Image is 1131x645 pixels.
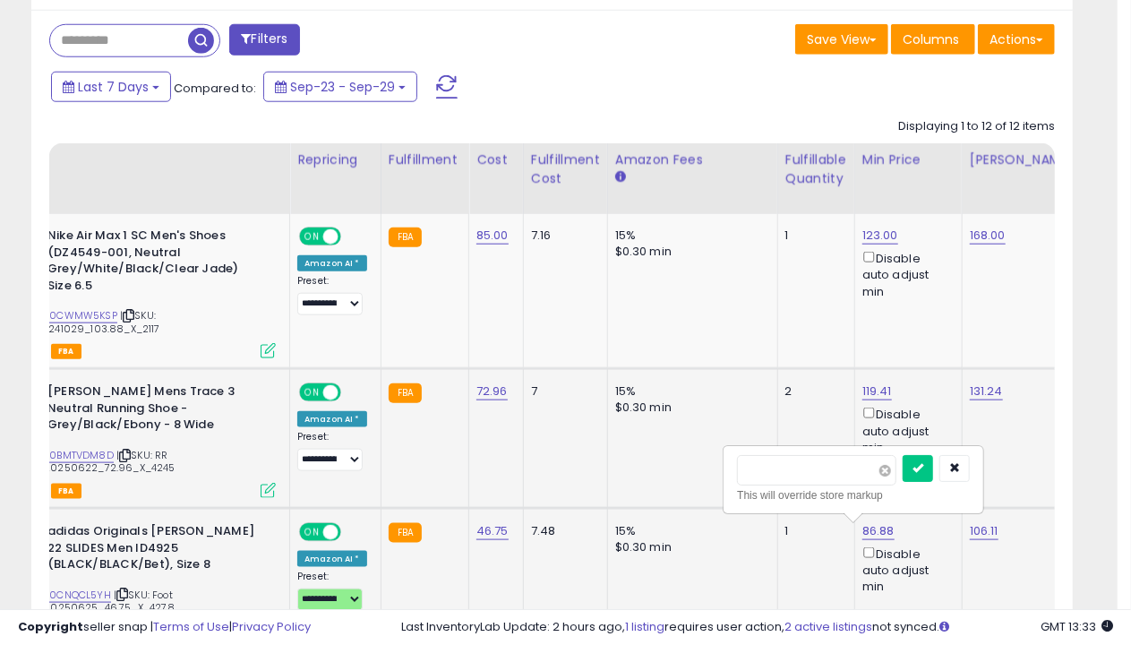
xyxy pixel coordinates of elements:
[229,24,299,56] button: Filters
[297,275,367,315] div: Preset:
[898,118,1055,135] div: Displaying 1 to 12 of 12 items
[51,72,171,102] button: Last 7 Days
[785,228,841,244] div: 1
[531,150,600,188] div: Fulfillment Cost
[174,80,256,97] span: Compared to:
[18,619,311,636] div: seller snap | |
[785,523,841,539] div: 1
[338,385,367,400] span: OFF
[3,150,282,169] div: Title
[476,522,509,540] a: 46.75
[615,523,764,539] div: 15%
[401,619,1113,636] div: Last InventoryLab Update: 2 hours ago, requires user action, not synced.
[531,523,594,539] div: 7.48
[301,229,323,245] span: ON
[862,522,895,540] a: 86.88
[862,248,948,300] div: Disable auto adjust min
[47,228,265,298] b: Nike Air Max 1 SC Men's Shoes (DZ4549-001, Neutral Grey/White/Black/Clear Jade) Size 6.5
[47,523,265,578] b: adidas Originals [PERSON_NAME] 22 SLIDES Men ID4925 (BLACK/BLACK/Bet), Size 8
[737,486,970,504] div: This will override store markup
[297,150,373,169] div: Repricing
[290,78,395,96] span: Sep-23 - Sep-29
[476,227,509,245] a: 85.00
[47,383,265,438] b: [PERSON_NAME] Mens Trace 3 Neutral Running Shoe - Grey/Black/Ebony - 8 Wide
[476,383,508,400] a: 72.96
[862,150,955,169] div: Min Price
[862,544,948,596] div: Disable auto adjust min
[615,169,626,185] small: Amazon Fees.
[862,383,892,400] a: 119.41
[531,228,594,244] div: 7.16
[44,308,117,323] a: B0CWMW5KSP
[862,404,948,456] div: Disable auto adjust min
[862,227,898,245] a: 123.00
[615,539,764,555] div: $0.30 min
[389,383,422,403] small: FBA
[625,618,664,635] a: 1 listing
[615,228,764,244] div: 15%
[44,588,111,603] a: B0CNQCL5YH
[7,308,160,335] span: | SKU: Nike_20241029_103.88_X_2117
[970,150,1076,169] div: [PERSON_NAME]
[784,618,872,635] a: 2 active listings
[263,72,417,102] button: Sep-23 - Sep-29
[785,150,847,188] div: Fulfillable Quantity
[7,448,176,475] span: | SKU: RR Shoes_20250622_72.96_X_4245
[7,523,276,636] div: ASIN:
[153,618,229,635] a: Terms of Use
[795,24,888,55] button: Save View
[338,229,367,245] span: OFF
[297,551,367,567] div: Amazon AI *
[903,30,959,48] span: Columns
[301,525,323,540] span: ON
[389,523,422,543] small: FBA
[615,383,764,400] div: 15%
[44,448,114,463] a: B0BMTVDM8D
[51,344,81,359] span: FBA
[615,150,770,169] div: Amazon Fees
[297,571,367,623] div: Preset:
[615,244,764,260] div: $0.30 min
[476,150,516,169] div: Cost
[891,24,975,55] button: Columns
[297,431,367,471] div: Preset:
[978,24,1055,55] button: Actions
[389,150,461,169] div: Fulfillment
[297,411,367,427] div: Amazon AI *
[232,618,311,635] a: Privacy Policy
[297,255,367,271] div: Amazon AI *
[531,383,594,400] div: 7
[78,78,149,96] span: Last 7 Days
[970,522,998,540] a: 106.11
[970,383,1003,400] a: 131.24
[301,385,323,400] span: ON
[389,228,422,247] small: FBA
[785,383,841,400] div: 2
[970,227,1006,245] a: 168.00
[51,484,81,499] span: FBA
[1041,618,1113,635] span: 2025-10-7 13:33 GMT
[615,400,764,416] div: $0.30 min
[18,618,83,635] strong: Copyright
[7,383,276,496] div: ASIN:
[338,525,367,540] span: OFF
